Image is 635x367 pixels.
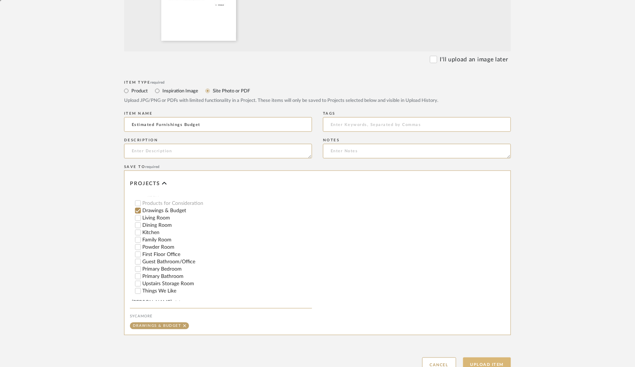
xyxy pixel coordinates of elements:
[124,80,511,85] div: Item Type
[323,117,511,132] input: Enter Keywords, Separated by Commas
[142,245,312,250] label: Powder Room
[142,237,312,242] label: Family Room
[151,81,165,84] span: required
[142,259,312,264] label: Guest Bathroom/Office
[142,288,312,294] label: Things We Like
[440,55,508,64] label: I'll upload an image later
[124,111,312,116] div: Item name
[124,117,312,132] input: Enter Name
[142,267,312,272] label: Primary Bedroom
[146,165,160,169] span: required
[124,97,511,104] div: Upload JPG/PNG or PDFs with limited functionality in a Project. These items will only be saved to...
[131,87,148,95] label: Product
[323,138,511,142] div: Notes
[212,87,250,95] label: Site Photo or PDF
[133,324,181,328] div: Drawings & Budget
[142,274,312,279] label: Primary Bathroom
[142,230,312,235] label: Kitchen
[323,111,511,116] div: Tags
[142,252,312,257] label: First Floor Office
[124,165,511,169] div: Save To
[142,215,312,221] label: Living Room
[130,314,312,318] div: Sycamore
[124,138,312,142] div: Description
[130,181,160,187] span: Projects
[142,208,312,213] label: Drawings & Budget
[124,86,511,95] mat-radio-group: Select item type
[162,87,198,95] label: Inspiration Image
[132,300,172,305] span: [PERSON_NAME]
[142,223,312,228] label: Dining Room
[142,281,312,286] label: Upstairs Storage Room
